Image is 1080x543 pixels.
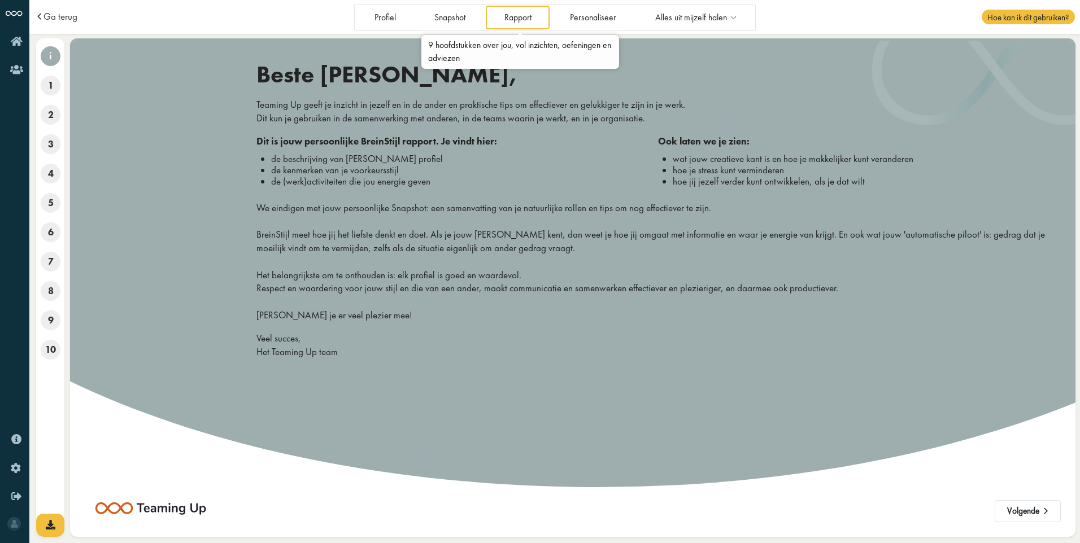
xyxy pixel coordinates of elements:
a: Ga terug [43,12,77,21]
span: 5 [41,193,60,213]
div: Ook laten we je zien: [658,135,1060,148]
li: hoe je stress kunt verminderen [673,164,1060,176]
span: BreinStijl meet hoe jij het liefste denkt en doet. Als je jouw [PERSON_NAME] kent, dan weet je ho... [256,228,1045,254]
li: hoe jij jezelf verder kunt ontwikkelen, als je dat wilt [673,176,1060,187]
p: Teaming Up geeft je inzicht in jezelf en in de ander en praktische tips om effectiever en gelukki... [256,98,1060,125]
span: Hoe kan ik dit gebruiken? [982,10,1074,24]
a: Rapport [486,6,550,29]
a: Personaliseer [552,6,635,29]
span: 9 [41,310,60,330]
span: 10 [41,340,60,360]
button: Volgende [995,500,1061,523]
p: Veel succes, Het Teaming Up team [256,332,1060,359]
div: Dit is jouw persoonlijke BreinStijl rapport. Je vindt hier: [256,135,658,148]
img: teaming-logo.png [94,499,207,518]
span: 7 [41,252,60,271]
span: 3 [41,134,60,154]
span: 1 [41,76,60,95]
span: 6 [41,222,60,242]
span: 2 [41,105,60,125]
li: de beschrijving van [PERSON_NAME] profiel [271,153,658,164]
a: Profiel [356,6,414,29]
div: We eindigen met jouw persoonlijke Snapshot: een samenvatting van je natuurlijke rollen en tips om... [248,60,1060,368]
a: Alles uit mijzelf halen [637,6,754,29]
span: i [41,46,60,66]
li: de kenmerken van je voorkeursstijl [271,164,658,176]
li: de (werk)activiteiten die jou energie geven [271,176,658,187]
p: Het belangrijkste om te onthouden is: elk profiel is goed en waardevol. Respect en waardering voo... [256,255,1060,322]
a: Snapshot [416,6,484,29]
span: 8 [41,281,60,301]
h1: Beste [PERSON_NAME], [256,60,1060,89]
span: 4 [41,164,60,183]
span: Alles uit mijzelf halen [655,13,727,23]
li: wat jouw creatieve kant is en hoe je makkelijker kunt veranderen [673,153,1060,164]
